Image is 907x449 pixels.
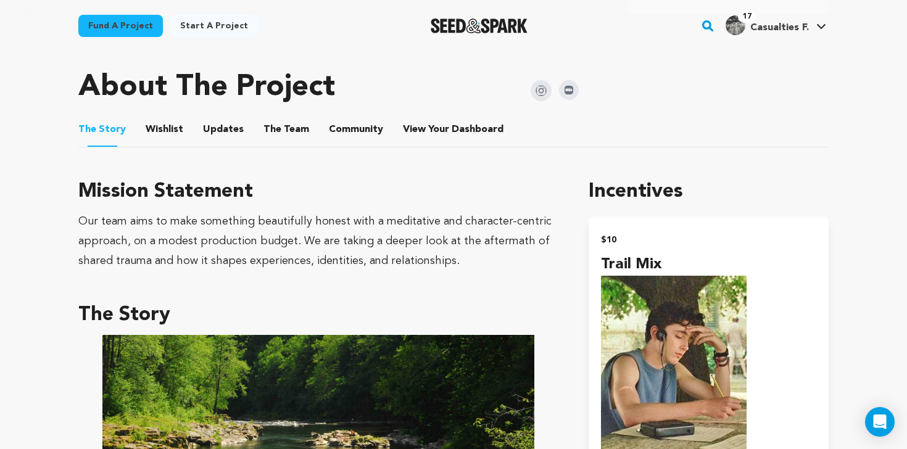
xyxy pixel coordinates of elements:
span: Updates [203,122,244,137]
h4: Trail Mix [601,253,816,276]
span: Team [263,122,309,137]
h3: The Story [78,300,559,330]
span: Dashboard [452,122,503,137]
a: Casualties F.'s Profile [723,13,829,35]
span: The [78,122,96,137]
a: Start a project [170,15,258,37]
img: Seed&Spark IMDB Icon [559,80,579,100]
h1: About The Project [78,73,335,102]
img: 234cb3ee02975144.jpg [726,15,745,35]
a: Seed&Spark Homepage [431,19,528,33]
img: Seed&Spark Logo Dark Mode [431,19,528,33]
h1: Incentives [589,177,829,207]
img: Seed&Spark Instagram Icon [531,80,552,101]
h3: Mission Statement [78,177,559,207]
span: The [263,122,281,137]
span: Your [403,122,506,137]
span: Community [329,122,383,137]
a: Fund a project [78,15,163,37]
h2: $10 [601,231,816,249]
span: Story [78,122,126,137]
span: 17 [738,10,756,23]
div: Open Intercom Messenger [865,407,895,437]
span: Casualties F.'s Profile [723,13,829,39]
a: ViewYourDashboard [403,122,506,137]
span: Casualties F. [750,23,809,33]
span: Wishlist [146,122,183,137]
div: Casualties F.'s Profile [726,15,809,35]
div: Our team aims to make something beautifully honest with a meditative and character-centric approa... [78,212,559,271]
